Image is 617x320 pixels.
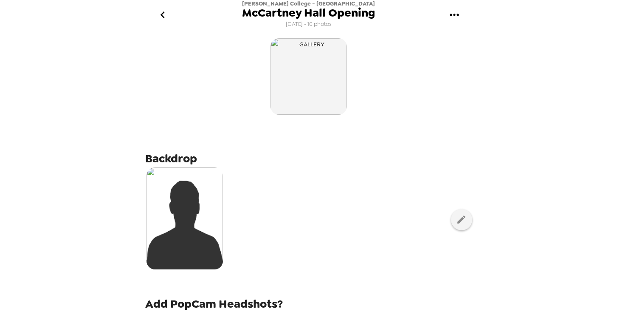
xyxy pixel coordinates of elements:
[286,19,332,30] span: [DATE] • 10 photos
[270,38,347,115] img: gallery
[242,7,375,19] span: McCartney Hall Opening
[145,296,283,312] span: Add PopCam Headshots?
[147,167,223,269] img: silhouette
[441,1,468,29] button: gallery menu
[145,151,197,166] span: Backdrop
[149,1,177,29] button: go back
